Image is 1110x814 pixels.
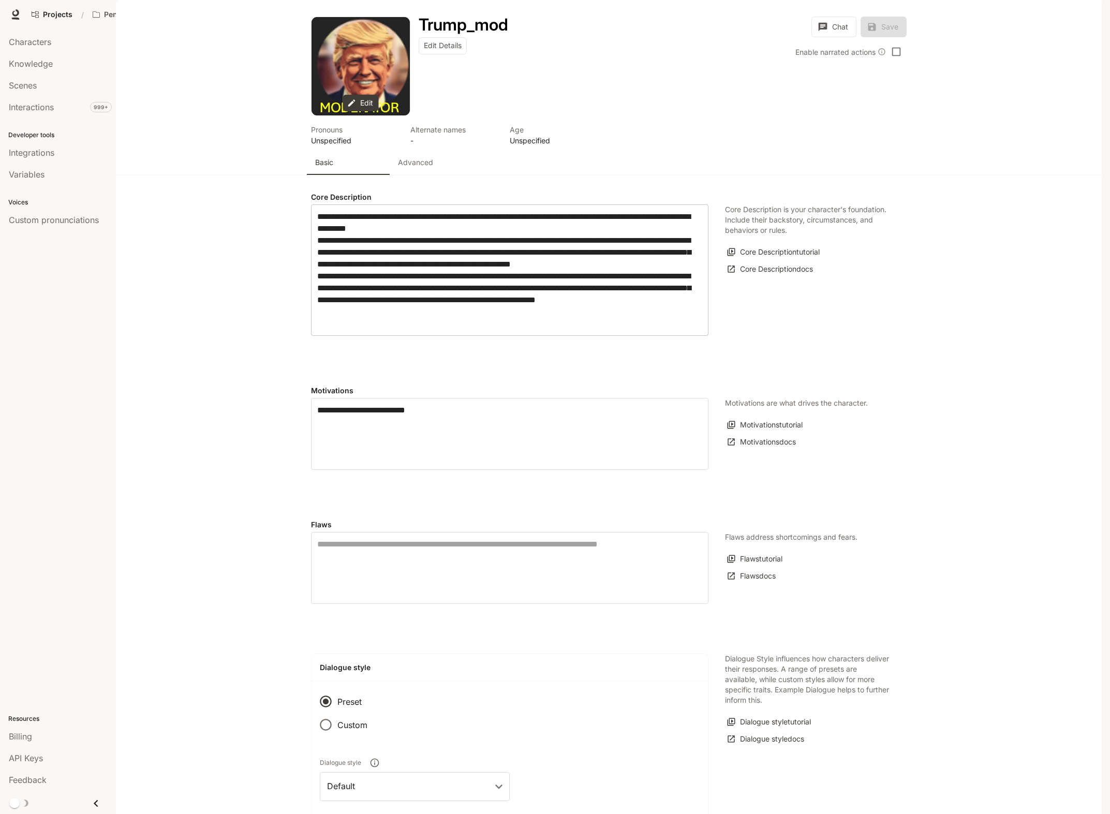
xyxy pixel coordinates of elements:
[337,719,367,731] span: Custom
[811,17,856,37] button: Chat
[725,551,785,568] button: Flawstutorial
[410,124,497,135] p: Alternate names
[510,124,597,146] button: Open character details dialog
[410,124,497,146] button: Open character details dialog
[311,204,708,336] div: label
[311,135,398,146] p: Unspecified
[725,398,868,408] p: Motivations are what drives the character.
[725,714,813,731] button: Dialogue styletutorial
[320,758,361,767] span: Dialogue style
[320,690,376,737] div: Dialogue style type
[337,695,362,708] span: Preset
[725,731,807,748] a: Dialogue styledocs
[725,532,857,542] p: Flaws address shortcomings and fears.
[311,520,708,530] h4: Flaws
[320,772,510,801] div: Default
[725,244,822,261] button: Core Descriptiontutorial
[510,124,597,135] p: Age
[510,135,597,146] p: Unspecified
[419,37,467,54] button: Edit Details
[311,192,708,202] h4: Core Description
[419,14,508,35] h1: Trump_mod
[312,17,410,115] div: Avatar image
[43,10,72,19] span: Projects
[104,10,162,19] p: Pen Pals [Production]
[725,204,891,235] p: Core Description is your character's foundation. Include their backstory, circumstances, and beha...
[419,17,508,33] button: Open character details dialog
[311,386,708,396] h4: Motivations
[725,434,798,451] a: Motivationsdocs
[311,532,708,604] div: Flaws
[410,135,497,146] p: -
[315,157,333,168] p: Basic
[320,662,700,673] h4: Dialogue style
[77,9,88,20] div: /
[88,4,178,25] button: Open workspace menu
[725,568,778,585] a: Flawsdocs
[398,157,433,168] p: Advanced
[725,417,805,434] button: Motivationstutorial
[312,17,410,115] button: Open character avatar dialog
[311,124,398,135] p: Pronouns
[27,4,77,25] a: Go to projects
[795,47,886,57] div: Enable narrated actions
[311,124,398,146] button: Open character details dialog
[725,261,816,278] a: Core Descriptiondocs
[343,95,378,112] button: Edit
[725,654,891,705] p: Dialogue Style influences how characters deliver their responses. A range of presets are availabl...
